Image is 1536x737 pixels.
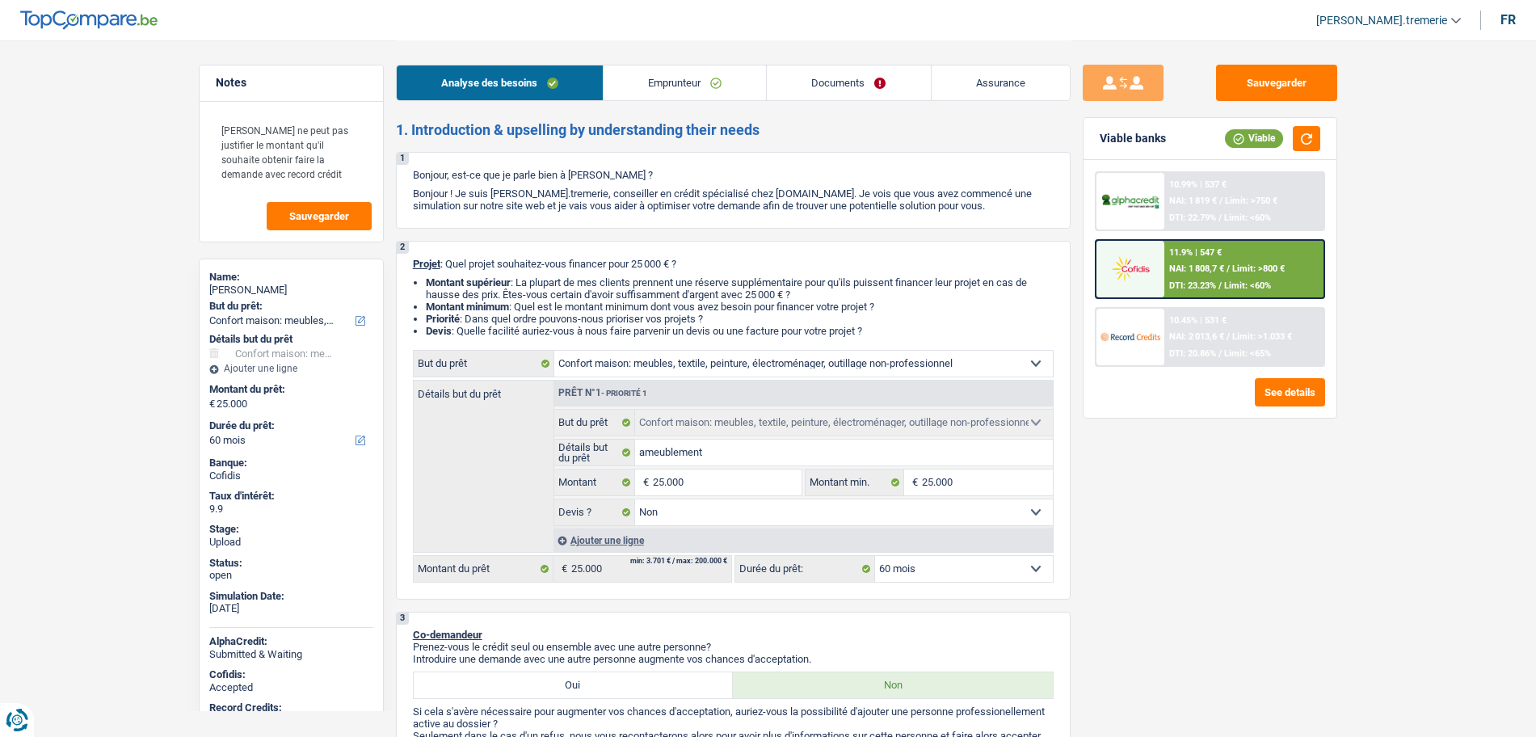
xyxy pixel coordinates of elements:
label: But du prêt [414,351,554,377]
div: Simulation Date: [209,590,373,603]
div: Détails but du prêt [209,333,373,346]
span: [PERSON_NAME].tremerie [1316,14,1447,27]
label: Détails but du prêt [554,440,636,465]
label: Montant min. [806,470,904,495]
span: DTI: 23.23% [1169,280,1216,291]
label: Non [733,672,1053,698]
span: / [1227,263,1230,274]
a: Emprunteur [604,65,766,100]
label: Détails but du prêt [414,381,553,399]
li: : La plupart de mes clients prennent une réserve supplémentaire pour qu'ils puissent financer leu... [426,276,1054,301]
label: But du prêt: [209,300,370,313]
li: : Dans quel ordre pouvons-nous prioriser vos projets ? [426,313,1054,325]
span: Sauvegarder [289,211,349,221]
span: Co-demandeur [413,629,482,641]
span: / [1218,348,1222,359]
img: Cofidis [1100,254,1160,284]
span: € [635,470,653,495]
div: 9.9 [209,503,373,516]
div: Record Credits: [209,701,373,714]
div: Ajouter une ligne [553,529,1053,552]
div: Name: [209,271,373,284]
div: open [209,569,373,582]
label: Devis ? [554,499,636,525]
span: Limit: >750 € [1225,196,1277,206]
span: € [553,556,571,582]
div: [PERSON_NAME] [209,284,373,297]
span: Limit: >1.033 € [1232,331,1292,342]
p: Bonjour ! Je suis [PERSON_NAME].tremerie, conseiller en crédit spécialisé chez [DOMAIN_NAME]. Je ... [413,187,1054,212]
a: Analyse des besoins [397,65,603,100]
span: / [1227,331,1230,342]
span: - Priorité 1 [601,389,647,398]
span: NAI: 2 013,6 € [1169,331,1224,342]
div: 3 [397,613,409,625]
label: Oui [414,672,734,698]
div: Prêt n°1 [554,388,651,398]
div: Upload [209,536,373,549]
button: Sauvegarder [1216,65,1337,101]
span: / [1218,280,1222,291]
span: Projet [413,258,440,270]
span: NAI: 1 819 € [1169,196,1217,206]
div: min: 3.701 € / max: 200.000 € [630,558,727,565]
span: Limit: <60% [1224,213,1271,223]
div: Viable banks [1100,132,1166,145]
span: DTI: 20.86% [1169,348,1216,359]
button: See details [1255,378,1325,406]
p: Si cela s'avère nécessaire pour augmenter vos chances d'acceptation, auriez-vous la possibilité d... [413,705,1054,730]
span: Limit: <60% [1224,280,1271,291]
div: Stage: [209,523,373,536]
span: € [904,470,922,495]
label: But du prêt [554,410,636,436]
span: NAI: 1 808,7 € [1169,263,1224,274]
a: [PERSON_NAME].tremerie [1303,7,1461,34]
div: Accepted [209,681,373,694]
div: Taux d'intérêt: [209,490,373,503]
a: Assurance [932,65,1070,100]
label: Durée du prêt: [735,556,875,582]
div: 10.99% | 537 € [1169,179,1227,190]
div: Cofidis: [209,668,373,681]
label: Montant [554,470,636,495]
span: Limit: <65% [1224,348,1271,359]
h5: Notes [216,76,367,90]
div: 1 [397,153,409,165]
strong: Priorité [426,313,460,325]
label: Durée du prêt: [209,419,370,432]
span: / [1219,196,1222,206]
div: Banque: [209,457,373,470]
div: 11.9% | 547 € [1169,247,1222,258]
strong: Montant minimum [426,301,509,313]
span: Limit: >800 € [1232,263,1285,274]
label: Montant du prêt: [209,383,370,396]
li: : Quel est le montant minimum dont vous avez besoin pour financer votre projet ? [426,301,1054,313]
img: AlphaCredit [1100,192,1160,211]
span: / [1218,213,1222,223]
div: [DATE] [209,602,373,615]
div: fr [1500,12,1516,27]
div: AlphaCredit: [209,635,373,648]
button: Sauvegarder [267,202,372,230]
p: : Quel projet souhaitez-vous financer pour 25 000 € ? [413,258,1054,270]
h2: 1. Introduction & upselling by understanding their needs [396,121,1071,139]
span: € [209,398,215,411]
div: Status: [209,557,373,570]
div: Ajouter une ligne [209,363,373,374]
span: Devis [426,325,452,337]
div: Viable [1225,129,1283,147]
img: Record Credits [1100,322,1160,352]
p: Bonjour, est-ce que je parle bien à [PERSON_NAME] ? [413,169,1054,181]
div: Submitted & Waiting [209,648,373,661]
a: Documents [767,65,930,100]
img: TopCompare Logo [20,11,158,30]
div: Cofidis [209,470,373,482]
p: Introduire une demande avec une autre personne augmente vos chances d'acceptation. [413,653,1054,665]
div: 2 [397,242,409,254]
label: Montant du prêt [414,556,553,582]
div: 10.45% | 531 € [1169,315,1227,326]
span: DTI: 22.79% [1169,213,1216,223]
li: : Quelle facilité auriez-vous à nous faire parvenir un devis ou une facture pour votre projet ? [426,325,1054,337]
p: Prenez-vous le crédit seul ou ensemble avec une autre personne? [413,641,1054,653]
strong: Montant supérieur [426,276,511,288]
